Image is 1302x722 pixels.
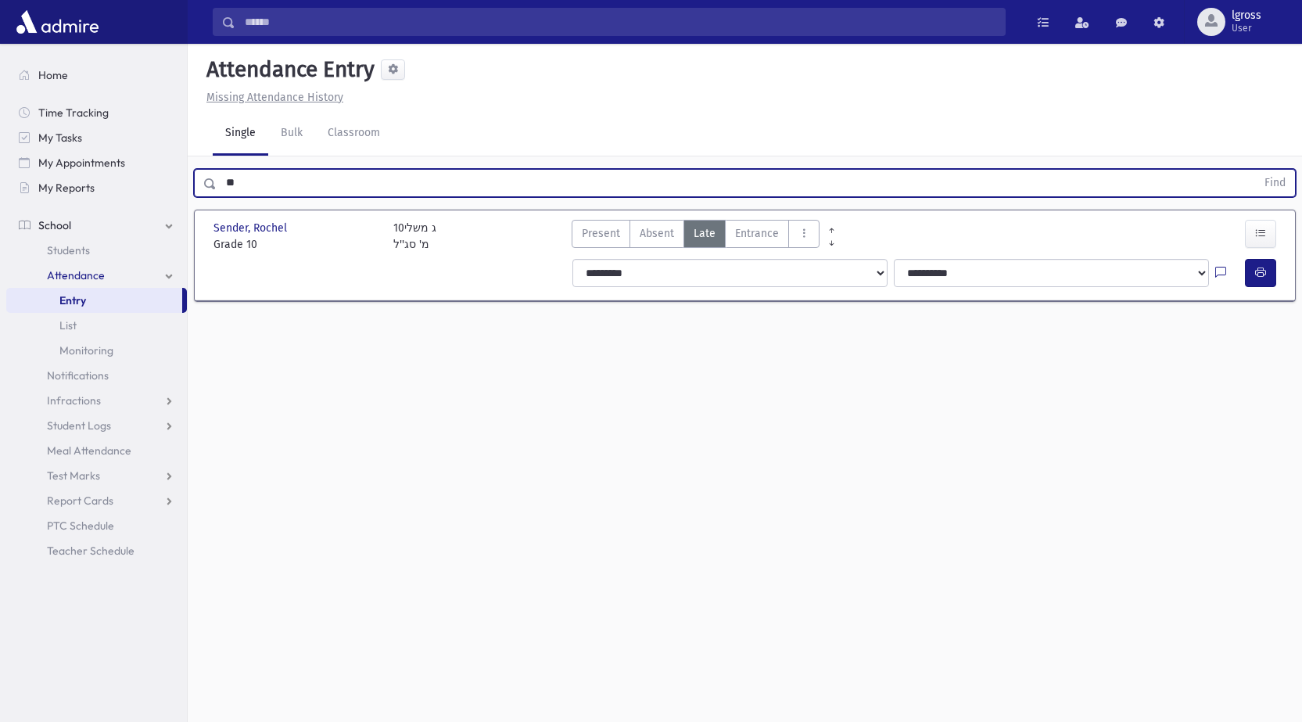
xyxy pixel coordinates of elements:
[213,220,290,236] span: Sender, Rochel
[235,8,1005,36] input: Search
[59,293,86,307] span: Entry
[38,68,68,82] span: Home
[59,343,113,357] span: Monitoring
[6,538,187,563] a: Teacher Schedule
[694,225,716,242] span: Late
[6,238,187,263] a: Students
[1255,170,1295,196] button: Find
[200,91,343,104] a: Missing Attendance History
[47,368,109,383] span: Notifications
[47,393,101,408] span: Infractions
[47,444,131,458] span: Meal Attendance
[213,236,378,253] span: Grade 10
[47,268,105,282] span: Attendance
[6,413,187,438] a: Student Logs
[6,100,187,125] a: Time Tracking
[6,388,187,413] a: Infractions
[213,112,268,156] a: Single
[59,318,77,332] span: List
[6,438,187,463] a: Meal Attendance
[200,56,375,83] h5: Attendance Entry
[6,288,182,313] a: Entry
[572,220,820,253] div: AttTypes
[6,125,187,150] a: My Tasks
[38,156,125,170] span: My Appointments
[47,519,114,533] span: PTC Schedule
[47,243,90,257] span: Students
[315,112,393,156] a: Classroom
[6,363,187,388] a: Notifications
[6,175,187,200] a: My Reports
[38,218,71,232] span: School
[735,225,779,242] span: Entrance
[6,488,187,513] a: Report Cards
[38,181,95,195] span: My Reports
[6,63,187,88] a: Home
[268,112,315,156] a: Bulk
[206,91,343,104] u: Missing Attendance History
[47,469,100,483] span: Test Marks
[6,513,187,538] a: PTC Schedule
[47,494,113,508] span: Report Cards
[38,131,82,145] span: My Tasks
[13,6,102,38] img: AdmirePro
[1232,22,1261,34] span: User
[6,338,187,363] a: Monitoring
[38,106,109,120] span: Time Tracking
[393,220,436,253] div: 10ג משלי מ' סג''ל
[582,225,620,242] span: Present
[640,225,674,242] span: Absent
[6,313,187,338] a: List
[6,213,187,238] a: School
[6,263,187,288] a: Attendance
[6,150,187,175] a: My Appointments
[1232,9,1261,22] span: lgross
[47,418,111,433] span: Student Logs
[6,463,187,488] a: Test Marks
[47,544,135,558] span: Teacher Schedule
